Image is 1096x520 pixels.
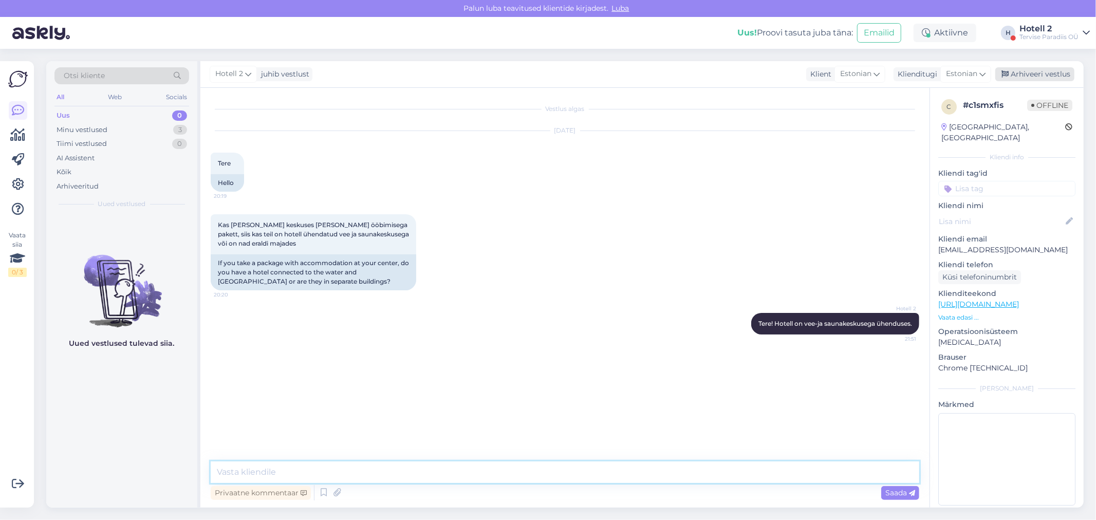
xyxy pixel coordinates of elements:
[938,337,1075,348] p: [MEDICAL_DATA]
[64,70,105,81] span: Otsi kliente
[164,90,189,104] div: Socials
[1019,25,1079,33] div: Hotell 2
[946,68,977,80] span: Estonian
[938,326,1075,337] p: Operatsioonisüsteem
[938,181,1075,196] input: Lisa tag
[938,399,1075,410] p: Märkmed
[938,313,1075,322] p: Vaata edasi ...
[1019,33,1079,41] div: Tervise Paradiis OÜ
[995,67,1074,81] div: Arhiveeri vestlus
[878,305,916,312] span: Hotell 2
[8,268,27,277] div: 0 / 3
[939,216,1064,227] input: Lisa nimi
[57,153,95,163] div: AI Assistent
[938,384,1075,393] div: [PERSON_NAME]
[878,335,916,343] span: 21:51
[172,139,187,149] div: 0
[857,23,901,43] button: Emailid
[215,68,243,80] span: Hotell 2
[941,122,1065,143] div: [GEOGRAPHIC_DATA], [GEOGRAPHIC_DATA]
[211,104,919,114] div: Vestlus algas
[211,254,416,290] div: If you take a package with accommodation at your center, do you have a hotel connected to the wat...
[947,103,952,110] span: c
[98,199,146,209] span: Uued vestlused
[57,167,71,177] div: Kõik
[914,24,976,42] div: Aktiivne
[938,288,1075,299] p: Klienditeekond
[218,221,411,247] span: Kas [PERSON_NAME] keskuses [PERSON_NAME] ööbimisega pakett, siis kas teil on hotell ühendatud vee...
[8,69,28,89] img: Askly Logo
[737,27,853,39] div: Proovi tasuta juba täna:
[938,270,1021,284] div: Küsi telefoninumbrit
[211,486,311,500] div: Privaatne kommentaar
[758,320,912,327] span: Tere! Hotell on vee-ja saunakeskusega ühenduses.
[938,234,1075,245] p: Kliendi email
[8,231,27,277] div: Vaata siia
[938,153,1075,162] div: Kliendi info
[54,90,66,104] div: All
[938,200,1075,211] p: Kliendi nimi
[840,68,871,80] span: Estonian
[57,110,70,121] div: Uus
[69,338,175,349] p: Uued vestlused tulevad siia.
[1027,100,1072,111] span: Offline
[885,488,915,497] span: Saada
[609,4,633,13] span: Luba
[211,126,919,135] div: [DATE]
[173,125,187,135] div: 3
[1001,26,1015,40] div: H
[106,90,124,104] div: Web
[46,236,197,329] img: No chats
[211,174,244,192] div: Hello
[938,352,1075,363] p: Brauser
[938,168,1075,179] p: Kliendi tag'id
[938,245,1075,255] p: [EMAIL_ADDRESS][DOMAIN_NAME]
[938,259,1075,270] p: Kliendi telefon
[806,69,831,80] div: Klient
[214,291,252,299] span: 20:20
[938,300,1019,309] a: [URL][DOMAIN_NAME]
[214,192,252,200] span: 20:19
[894,69,937,80] div: Klienditugi
[57,181,99,192] div: Arhiveeritud
[257,69,309,80] div: juhib vestlust
[737,28,757,38] b: Uus!
[172,110,187,121] div: 0
[218,159,231,167] span: Tere
[57,125,107,135] div: Minu vestlused
[57,139,107,149] div: Tiimi vestlused
[963,99,1027,112] div: # c1smxfis
[938,363,1075,374] p: Chrome [TECHNICAL_ID]
[1019,25,1090,41] a: Hotell 2Tervise Paradiis OÜ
